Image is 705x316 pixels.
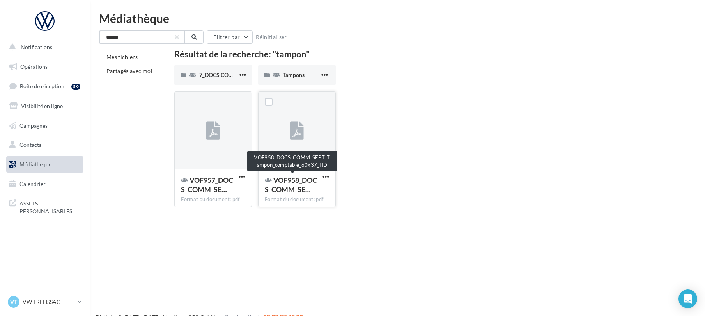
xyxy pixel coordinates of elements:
[106,68,152,74] span: Partagés avec moi
[181,196,245,203] div: Format du document: pdf
[10,298,17,306] span: VT
[207,30,253,44] button: Filtrer par
[20,63,48,70] span: Opérations
[5,156,85,173] a: Médiathèque
[181,176,233,194] span: VOF957_DOCS_COMM_SEPT_Tampon_commercial_60x37_HD
[174,50,670,59] div: Résultat de la recherche: "tampon"
[20,83,64,89] span: Boîte de réception
[19,180,46,187] span: Calendrier
[5,118,85,134] a: Campagnes
[21,44,52,50] span: Notifications
[5,137,85,153] a: Contacts
[5,78,85,95] a: Boîte de réception59
[253,32,290,42] button: Réinitialiser
[5,195,85,218] a: ASSETS PERSONNALISABLES
[21,103,63,109] span: Visibilité en ligne
[19,198,80,215] span: ASSETS PERSONNALISABLES
[71,84,80,90] div: 59
[265,196,329,203] div: Format du document: pdf
[19,141,41,148] span: Contacts
[283,71,305,78] span: Tampons
[19,122,48,129] span: Campagnes
[199,71,262,78] span: 7_DOCS COMMERCIAUX
[23,298,74,306] p: VW TRELISSAC
[6,295,83,309] a: VT VW TRELISSAC
[678,289,697,308] div: Open Intercom Messenger
[5,176,85,192] a: Calendrier
[106,54,138,60] span: Mes fichiers
[247,151,337,171] div: VOF958_DOCS_COMM_SEPT_Tampon_comptable_60x37_HD
[5,59,85,75] a: Opérations
[19,161,51,168] span: Médiathèque
[99,12,696,24] div: Médiathèque
[5,39,82,55] button: Notifications
[265,176,317,194] span: VOF958_DOCS_COMM_SEPT_Tampon_comptable_60x37_HD
[5,98,85,114] a: Visibilité en ligne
